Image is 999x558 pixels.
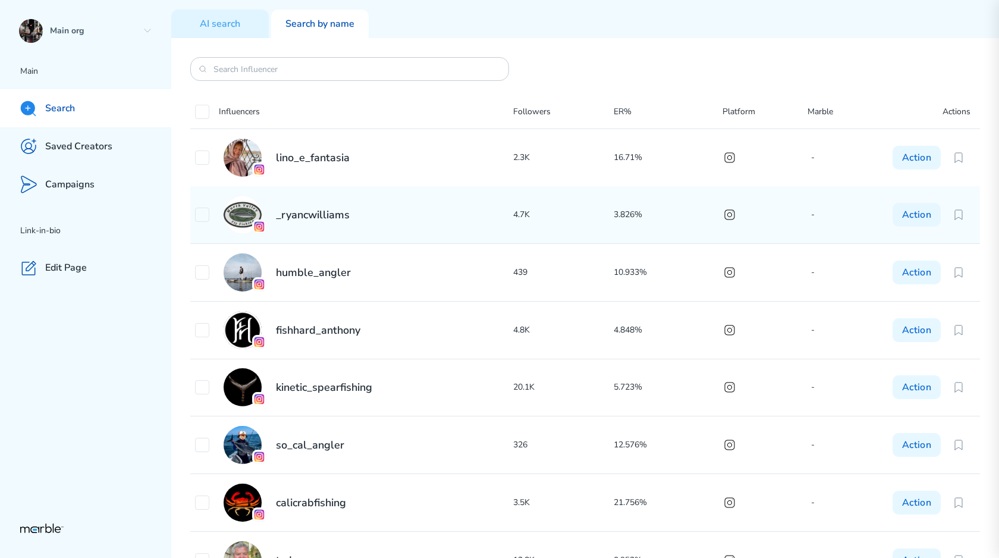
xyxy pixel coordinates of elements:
[893,375,941,399] button: Action
[811,380,889,394] p: -
[614,496,722,510] p: 21.756%
[614,208,722,222] p: 3.826%
[811,151,889,165] p: -
[893,433,941,457] button: Action
[276,151,350,165] h2: lino_e_fantasia
[276,323,360,337] h2: fishhard_anthony
[513,496,614,510] p: 3.5K
[614,151,722,165] p: 16.71%
[811,323,889,337] p: -
[513,438,614,452] p: 326
[893,203,941,227] button: Action
[219,105,260,119] p: Influencers
[893,261,941,284] button: Action
[614,323,722,337] p: 4.848%
[20,224,171,238] p: Link-in-bio
[276,208,350,222] h2: _ryancwilliams
[513,265,614,280] p: 439
[722,105,808,119] p: Platform
[45,262,87,274] p: Edit Page
[893,491,941,515] button: Action
[276,496,346,510] h2: calicrabfishing
[285,18,354,30] p: Search by name
[513,151,614,165] p: 2.3K
[893,146,941,170] button: Action
[513,208,614,222] p: 4.7K
[513,105,614,119] p: Followers
[513,380,614,394] p: 20.1K
[50,26,138,37] p: Main org
[213,64,486,75] input: Search Influencer
[200,18,240,30] p: AI search
[276,380,372,394] h2: kinetic_spearfishing
[276,265,351,280] h2: humble_angler
[513,323,614,337] p: 4.8K
[614,265,722,280] p: 10.933%
[808,105,893,119] p: Marble
[276,438,344,452] h2: so_cal_angler
[811,496,889,510] p: -
[811,208,889,222] p: -
[45,178,95,191] p: Campaigns
[614,380,722,394] p: 5.723%
[45,102,75,115] p: Search
[811,438,889,452] p: -
[45,140,112,153] p: Saved Creators
[614,438,722,452] p: 12.576%
[614,105,722,119] p: ER%
[943,105,970,119] p: Actions
[893,318,941,342] button: Action
[811,265,889,280] p: -
[20,64,171,79] p: Main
